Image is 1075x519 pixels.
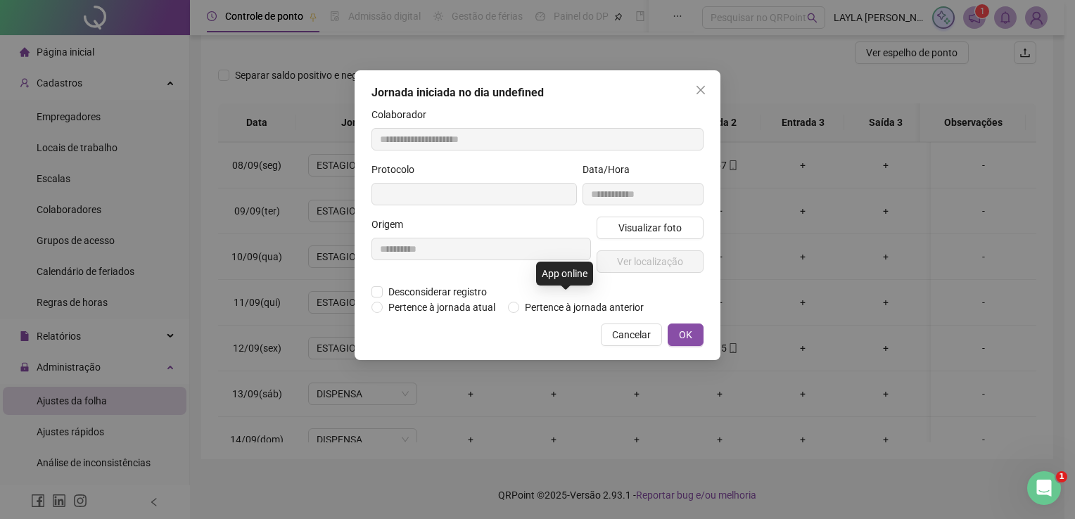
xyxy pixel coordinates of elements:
[695,84,706,96] span: close
[1056,471,1067,482] span: 1
[383,300,501,315] span: Pertence à jornada atual
[383,284,492,300] span: Desconsiderar registro
[583,162,639,177] label: Data/Hora
[689,79,712,101] button: Close
[668,323,704,346] button: OK
[618,220,682,236] span: Visualizar foto
[371,107,435,122] label: Colaborador
[597,217,704,239] button: Visualizar foto
[597,250,704,273] button: Ver localização
[371,217,412,232] label: Origem
[612,327,651,342] span: Cancelar
[536,262,593,286] div: App online
[601,323,662,346] button: Cancelar
[519,300,649,315] span: Pertence à jornada anterior
[1027,471,1061,505] iframe: Intercom live chat
[371,162,424,177] label: Protocolo
[679,327,692,342] span: OK
[371,84,704,101] div: Jornada iniciada no dia undefined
